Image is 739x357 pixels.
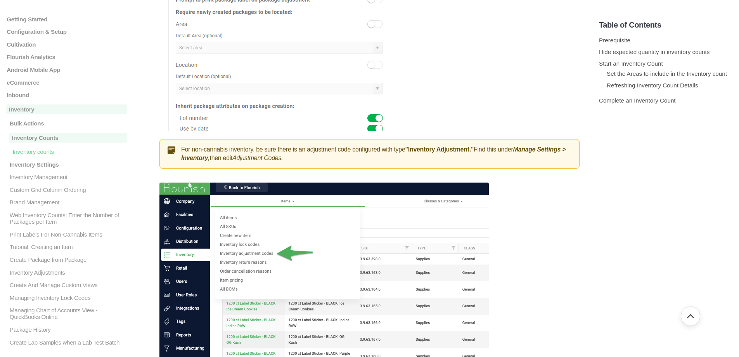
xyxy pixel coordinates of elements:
p: Brand Management [9,199,127,205]
a: Inventory Adjustments [6,269,127,275]
a: Web Inventory Counts: Enter the Number of Packages per Item [6,212,127,225]
p: Managing Inventory Lock Codes [9,294,127,301]
p: Tutorial: Creating an Item [9,244,127,250]
em: , [208,155,209,161]
a: Custom Grid Column Ordering [6,186,127,193]
p: Inventory Settings [9,161,127,167]
a: Inbound [6,92,127,98]
a: Inventory [6,104,127,114]
p: Print Labels For Non-Cannabis Items [9,231,127,237]
a: Create And Manage Custom Views [6,282,127,288]
a: eCommerce [6,79,127,85]
p: Inventory Adjustments [9,269,127,275]
a: Inventory Management [6,174,127,180]
a: Hide expected quantity in inventory counts [599,49,710,55]
a: Bulk Actions [6,120,127,127]
a: Start an Inventory Count [599,60,663,67]
a: Create Lab Samples when a Lab Test Batch "Required Testing" (LTB Option) is required. [6,339,127,352]
a: Set the Areas to include in the Inventory count [607,70,727,77]
a: Create Package from Package [6,256,127,263]
strong: "Inventory Adjustment." [405,146,474,153]
a: Complete an Inventory Count [599,97,676,104]
button: Go back to top of document [681,306,700,326]
p: Web Inventory Counts: Enter the Number of Packages per Item [9,212,127,225]
a: Cultivation [6,41,127,47]
em: Adjustment Codes. [232,155,283,161]
p: Inventory counts [12,148,127,155]
p: Inventory Counts [9,132,127,142]
section: Table of Contents [599,8,733,345]
a: Getting Started [6,16,127,22]
h5: Table of Contents [599,21,733,30]
a: Android Mobile App [6,66,127,73]
a: Package History [6,326,127,333]
p: Managing Chart of Accounts View - QuickBooks Online [9,307,127,320]
a: Prerequisite [599,37,630,44]
a: Managing Inventory Lock Codes [6,294,127,301]
a: Inventory Counts [6,132,127,142]
a: Print Labels For Non-Cannabis Items [6,231,127,237]
p: Custom Grid Column Ordering [9,186,127,193]
a: Tutorial: Creating an Item [6,244,127,250]
p: Inventory Management [9,174,127,180]
a: Flourish Analytics [6,54,127,60]
p: Bulk Actions [9,120,127,127]
a: Brand Management [6,199,127,205]
p: Create Lab Samples when a Lab Test Batch "Required Testing" (LTB Option) is required. [9,339,127,352]
p: Package History [9,326,127,333]
p: Create And Manage Custom Views [9,282,127,288]
a: Configuration & Setup [6,28,127,35]
div: For non-cannabis inventory, be sure there is an adjustment code configured with type Find this un... [159,139,580,169]
a: Inventory Settings [6,161,127,167]
p: Create Package from Package [9,256,127,263]
a: Inventory counts [6,148,127,155]
a: Managing Chart of Accounts View - QuickBooks Online [6,307,127,320]
a: Refreshing Inventory Count Details [607,82,698,89]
